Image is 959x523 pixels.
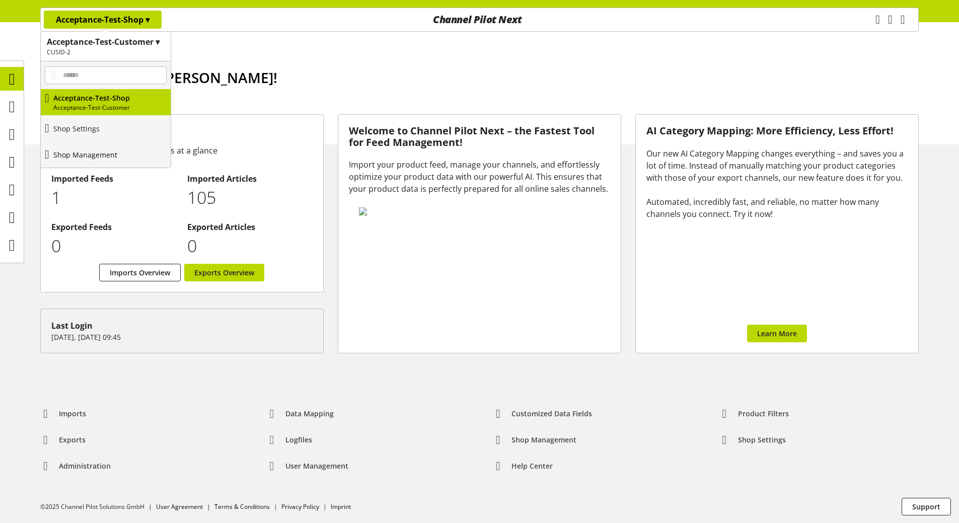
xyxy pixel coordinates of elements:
span: Data Mapping [285,408,334,419]
a: Learn More [747,325,807,342]
a: Shop Management [485,431,584,449]
a: User Management [259,457,356,475]
li: ©2025 Channel Pilot Solutions GmbH [40,502,156,511]
h2: [DATE] is [DATE] [56,92,919,104]
a: Shop Management [41,141,171,168]
a: Privacy Policy [281,502,319,511]
p: Acceptance-Test-Shop [56,14,150,26]
p: Acceptance-Test-Customer [53,103,167,112]
a: Shop Settings [711,431,794,449]
a: Logfiles [259,431,320,449]
span: Product Filters [738,408,789,419]
p: Shop Settings [53,123,100,134]
a: User Agreement [156,502,203,511]
span: Support [912,501,940,512]
p: 0 [51,233,177,259]
h3: AI Category Mapping: More Efficiency, Less Effort! [646,125,908,137]
span: Imports Overview [110,267,170,278]
a: Exports [32,431,94,449]
a: Shop Settings [41,115,171,141]
span: Administration [59,461,111,471]
div: Last Login [51,320,313,332]
h2: CUSID-2 [47,48,165,57]
p: Acceptance-Test-Shop [53,93,167,103]
span: Help center [511,461,553,471]
h2: Imported Feeds [51,173,177,185]
div: All information about your feeds at a glance [51,144,313,157]
p: 1 [51,185,177,210]
span: Imports [59,408,86,419]
a: Data Mapping [259,405,342,423]
p: [DATE], [DATE] 09:45 [51,332,313,342]
span: ▾ [145,14,150,25]
a: Terms & Conditions [214,502,270,511]
a: Imprint [331,502,351,511]
span: Customized Data Fields [511,408,592,419]
div: Import your product feed, manage your channels, and effortlessly optimize your product data with ... [349,159,610,195]
span: Shop Management [511,434,576,445]
p: Shop Management [53,150,117,160]
img: 78e1b9dcff1e8392d83655fcfc870417.svg [359,207,598,215]
h2: Exported Articles [187,221,313,233]
h3: Welcome to Channel Pilot Next – the Fastest Tool for Feed Management! [349,125,610,148]
div: Our new AI Category Mapping changes everything – and saves you a lot of time. Instead of manually... [646,147,908,220]
a: Customized Data Fields [485,405,600,423]
h2: Exported Feeds [51,221,177,233]
h1: Acceptance-Test-Customer ▾ [47,36,165,48]
a: Imports [32,405,94,423]
a: Help center [485,457,561,475]
a: Exports Overview [184,264,264,281]
span: Exports [59,434,86,445]
a: Administration [32,457,119,475]
p: 0 [187,233,313,259]
button: Support [902,498,951,515]
span: Logfiles [285,434,312,445]
span: Exports Overview [194,267,254,278]
span: Shop Settings [738,434,786,445]
h3: Feed Overview [51,125,313,140]
span: User Management [285,461,348,471]
a: Imports Overview [99,264,181,281]
nav: main navigation [40,8,919,32]
h2: Imported Articles [187,173,313,185]
span: Learn More [757,328,797,339]
p: 105 [187,185,313,210]
a: Product Filters [711,405,797,423]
